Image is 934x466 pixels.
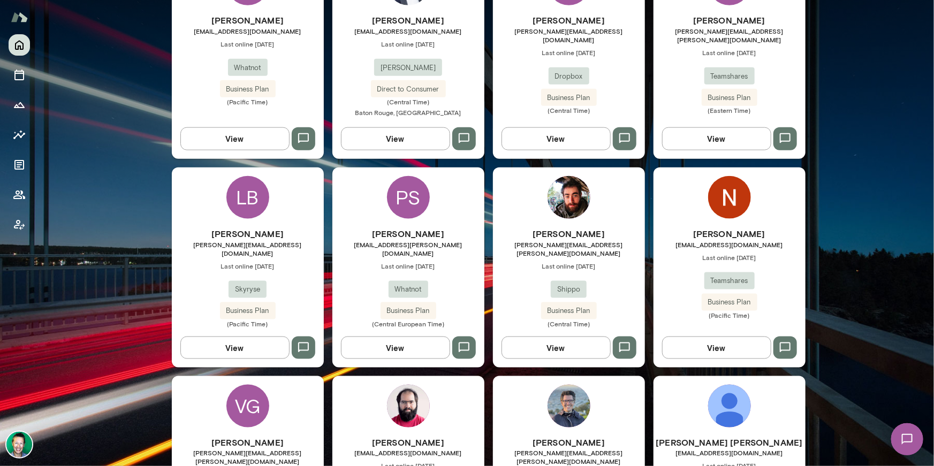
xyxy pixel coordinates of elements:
[662,337,771,359] button: View
[9,124,30,146] button: Insights
[332,262,484,270] span: Last online [DATE]
[341,337,450,359] button: View
[332,227,484,240] h6: [PERSON_NAME]
[502,337,611,359] button: View
[172,40,324,48] span: Last online [DATE]
[332,40,484,48] span: Last online [DATE]
[226,385,269,427] div: VG
[332,27,484,35] span: [EMAIL_ADDRESS][DOMAIN_NAME]
[341,127,450,150] button: View
[493,106,645,114] span: (Central Time)
[229,284,267,295] span: Skyryse
[332,436,484,449] h6: [PERSON_NAME]
[172,27,324,35] span: [EMAIL_ADDRESS][DOMAIN_NAME]
[389,284,428,295] span: Whatnot
[387,385,430,427] img: Adam Ranfelt
[493,436,645,449] h6: [PERSON_NAME]
[704,71,755,82] span: Teamshares
[355,109,461,116] span: Baton Rouge, [GEOGRAPHIC_DATA]
[654,227,806,240] h6: [PERSON_NAME]
[654,253,806,262] span: Last online [DATE]
[493,319,645,328] span: (Central Time)
[493,48,645,57] span: Last online [DATE]
[172,240,324,257] span: [PERSON_NAME][EMAIL_ADDRESS][DOMAIN_NAME]
[702,93,757,103] span: Business Plan
[9,214,30,235] button: Client app
[549,71,589,82] span: Dropbox
[493,14,645,27] h6: [PERSON_NAME]
[662,127,771,150] button: View
[493,27,645,44] span: [PERSON_NAME][EMAIL_ADDRESS][DOMAIN_NAME]
[172,227,324,240] h6: [PERSON_NAME]
[654,240,806,249] span: [EMAIL_ADDRESS][DOMAIN_NAME]
[493,262,645,270] span: Last online [DATE]
[708,176,751,219] img: Niles Mcgiver
[228,63,268,73] span: Whatnot
[332,449,484,457] span: [EMAIL_ADDRESS][DOMAIN_NAME]
[172,449,324,466] span: [PERSON_NAME][EMAIL_ADDRESS][PERSON_NAME][DOMAIN_NAME]
[172,97,324,106] span: (Pacific Time)
[654,311,806,319] span: (Pacific Time)
[502,127,611,150] button: View
[172,319,324,328] span: (Pacific Time)
[9,94,30,116] button: Growth Plan
[9,64,30,86] button: Sessions
[332,97,484,106] span: (Central Time)
[332,14,484,27] h6: [PERSON_NAME]
[654,27,806,44] span: [PERSON_NAME][EMAIL_ADDRESS][PERSON_NAME][DOMAIN_NAME]
[654,436,806,449] h6: [PERSON_NAME] [PERSON_NAME]
[493,240,645,257] span: [PERSON_NAME][EMAIL_ADDRESS][PERSON_NAME][DOMAIN_NAME]
[704,276,755,286] span: Teamshares
[6,432,32,457] img: Brian Lawrence
[332,240,484,257] span: [EMAIL_ADDRESS][PERSON_NAME][DOMAIN_NAME]
[9,34,30,56] button: Home
[9,154,30,175] button: Documents
[180,127,290,150] button: View
[332,319,484,328] span: (Central European Time)
[220,84,276,95] span: Business Plan
[551,284,587,295] span: Shippo
[11,7,28,27] img: Mento
[541,305,597,316] span: Business Plan
[172,14,324,27] h6: [PERSON_NAME]
[708,385,751,427] img: Avallon Azevedo
[702,297,757,308] span: Business Plan
[548,176,590,219] img: Michael Musslewhite
[654,106,806,114] span: (Eastern Time)
[387,176,430,219] div: PS
[371,84,446,95] span: Direct to Consumer
[220,305,276,316] span: Business Plan
[654,48,806,57] span: Last online [DATE]
[172,436,324,449] h6: [PERSON_NAME]
[381,305,436,316] span: Business Plan
[9,184,30,205] button: Members
[541,93,597,103] span: Business Plan
[226,176,269,219] div: LB
[374,63,442,73] span: [PERSON_NAME]
[654,14,806,27] h6: [PERSON_NAME]
[654,449,806,457] span: [EMAIL_ADDRESS][DOMAIN_NAME]
[172,262,324,270] span: Last online [DATE]
[493,227,645,240] h6: [PERSON_NAME]
[493,449,645,466] span: [PERSON_NAME][EMAIL_ADDRESS][PERSON_NAME][DOMAIN_NAME]
[548,385,590,427] img: Júlio Batista
[180,337,290,359] button: View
